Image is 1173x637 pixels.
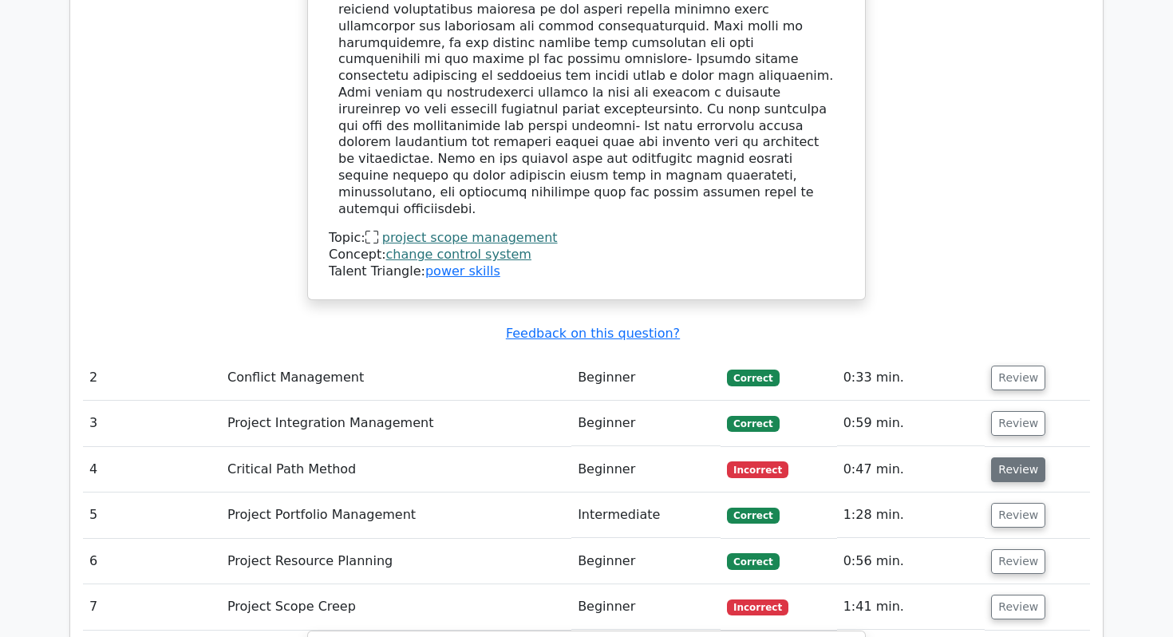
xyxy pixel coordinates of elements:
span: Correct [727,508,779,524]
button: Review [991,549,1045,574]
div: Topic: [329,230,844,247]
td: 4 [83,447,221,493]
span: Correct [727,370,779,386]
td: 0:56 min. [837,539,985,584]
button: Review [991,411,1045,436]
td: 7 [83,584,221,630]
td: Critical Path Method [221,447,571,493]
td: Intermediate [571,493,721,538]
td: 5 [83,493,221,538]
button: Review [991,595,1045,619]
td: Beginner [571,355,721,401]
td: Project Scope Creep [221,584,571,630]
td: 6 [83,539,221,584]
span: Incorrect [727,599,788,615]
span: Correct [727,416,779,432]
td: Project Resource Planning [221,539,571,584]
td: 0:47 min. [837,447,985,493]
td: 1:28 min. [837,493,985,538]
td: Beginner [571,447,721,493]
div: Concept: [329,247,844,263]
td: Beginner [571,584,721,630]
div: Talent Triangle: [329,230,844,279]
td: 1:41 min. [837,584,985,630]
td: 0:33 min. [837,355,985,401]
span: Correct [727,553,779,569]
td: 0:59 min. [837,401,985,446]
td: Conflict Management [221,355,571,401]
span: Incorrect [727,461,788,477]
td: Beginner [571,401,721,446]
a: Feedback on this question? [506,326,680,341]
td: 2 [83,355,221,401]
td: Beginner [571,539,721,584]
td: Project Integration Management [221,401,571,446]
a: project scope management [382,230,558,245]
td: 3 [83,401,221,446]
button: Review [991,457,1045,482]
a: power skills [425,263,500,279]
button: Review [991,366,1045,390]
a: change control system [386,247,531,262]
button: Review [991,503,1045,528]
td: Project Portfolio Management [221,493,571,538]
